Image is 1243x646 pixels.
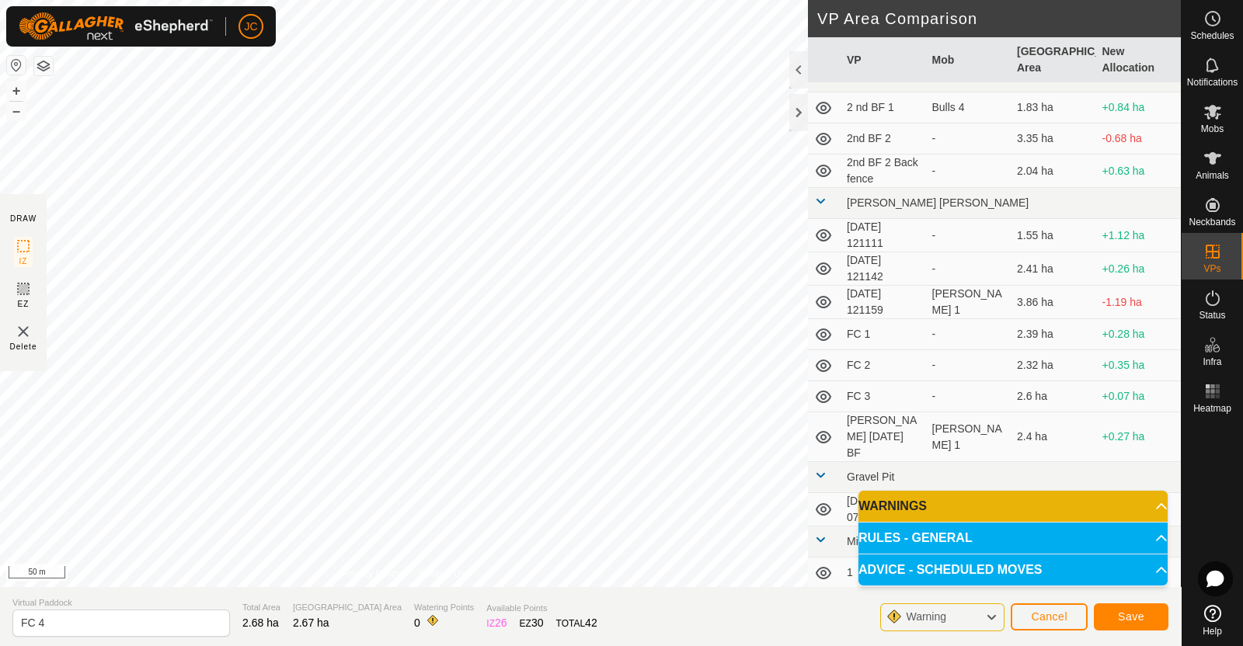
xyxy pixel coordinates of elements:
a: Help [1182,599,1243,642]
td: +0.07 ha [1096,381,1182,412]
span: Notifications [1187,78,1238,87]
div: - [932,326,1005,342]
td: FC 3 [841,381,926,412]
a: Privacy Policy [343,567,401,581]
span: Animals [1196,171,1229,180]
span: JC [244,19,257,35]
td: [DATE] 121142 [841,252,926,286]
th: Mob [926,37,1011,83]
td: +0.27 ha [1096,412,1182,462]
button: – [7,102,26,120]
th: New Allocation [1096,37,1182,83]
span: [GEOGRAPHIC_DATA] Area [293,601,402,614]
span: ADVICE - SCHEDULED MOVES [858,564,1042,576]
p-accordion-header: ADVICE - SCHEDULED MOVES [858,554,1168,585]
td: -0.68 ha [1096,123,1182,155]
div: - [932,388,1005,405]
p-accordion-header: WARNINGS [858,491,1168,522]
span: Status [1199,311,1225,320]
span: Watering Points [414,601,474,614]
img: VP [14,322,33,341]
span: EZ [18,298,30,310]
td: 2nd BF 2 Back fence [841,155,926,188]
span: Schedules [1190,31,1234,40]
button: Map Layers [34,57,53,75]
span: Infra [1203,357,1221,366]
span: Available Points [486,602,597,615]
span: VPs [1203,264,1220,273]
td: [DATE] 121111 [841,219,926,252]
div: EZ [520,615,544,631]
td: 2.4 ha [1011,412,1096,462]
td: 2.04 ha [1011,155,1096,188]
h2: VP Area Comparison [817,9,1181,28]
p-accordion-header: RULES - GENERAL [858,523,1168,554]
a: Contact Us [420,567,465,581]
td: 2 nd BF 1 [841,92,926,123]
button: Save [1094,603,1168,630]
span: 2.67 ha [293,616,329,629]
td: 2.32 ha [1011,350,1096,381]
td: 2nd BF 2 [841,123,926,155]
div: [PERSON_NAME] 1 [932,286,1005,318]
div: [PERSON_NAME] 1 [932,421,1005,453]
td: [PERSON_NAME] [DATE] BF [841,412,926,462]
div: - [932,261,1005,277]
span: 0 [414,616,420,629]
span: 42 [585,616,597,629]
span: 2.68 ha [242,616,279,629]
span: IZ [19,255,28,267]
span: 26 [495,616,507,629]
div: - [932,130,1005,147]
td: 1.55 ha [1011,219,1096,252]
span: Warning [906,610,946,623]
td: +1.12 ha [1096,219,1182,252]
div: - [932,163,1005,179]
span: Heatmap [1193,404,1231,413]
td: FC 2 [841,350,926,381]
div: Bulls 4 [932,99,1005,116]
div: - [932,227,1005,244]
span: Cancel [1031,610,1067,623]
td: +0.35 ha [1096,350,1182,381]
td: -1.19 ha [1096,286,1182,319]
span: 30 [531,616,544,629]
td: 3.86 ha [1011,286,1096,319]
th: VP [841,37,926,83]
td: +0.63 ha [1096,155,1182,188]
td: 1.83 ha [1011,92,1096,123]
span: Gravel Pit [847,471,894,483]
td: +0.26 ha [1096,252,1182,286]
button: Reset Map [7,56,26,75]
span: WARNINGS [858,500,927,512]
td: [DATE] 121159 [841,286,926,319]
span: Total Area [242,601,280,614]
span: Help [1203,627,1222,636]
td: +0.84 ha [1096,92,1182,123]
td: FC 1 [841,319,926,350]
div: - [932,357,1005,373]
div: TOTAL [556,615,597,631]
img: Gallagher Logo [19,12,213,40]
span: Save [1118,610,1144,623]
span: [PERSON_NAME] [PERSON_NAME] [847,196,1029,209]
button: Cancel [1011,603,1088,630]
td: 1 [841,557,926,589]
td: 2.39 ha [1011,319,1096,350]
td: [DATE] 073039 [841,493,926,526]
td: 2.41 ha [1011,252,1096,286]
td: 3.35 ha [1011,123,1096,155]
span: Middle Flat [847,535,900,547]
th: [GEOGRAPHIC_DATA] Area [1011,37,1096,83]
button: + [7,82,26,100]
span: Mobs [1201,124,1224,134]
span: RULES - GENERAL [858,532,973,544]
td: 2.6 ha [1011,381,1096,412]
div: IZ [486,615,507,631]
td: +0.28 ha [1096,319,1182,350]
span: Virtual Paddock [12,596,230,610]
span: Neckbands [1189,217,1235,227]
div: DRAW [10,213,37,224]
span: Delete [10,341,37,353]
